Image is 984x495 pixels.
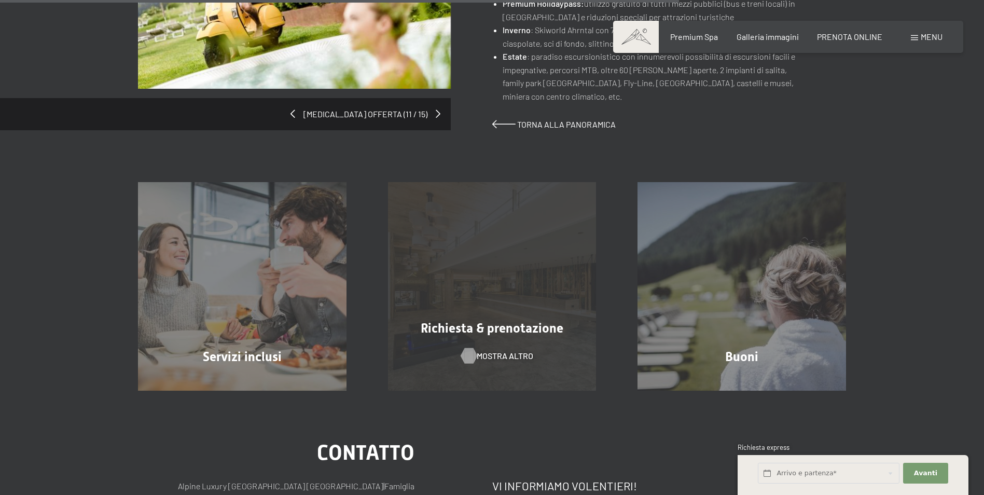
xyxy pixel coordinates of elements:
[921,32,943,42] span: Menu
[203,349,282,364] span: Servizi inclusi
[383,481,384,491] span: |
[914,469,937,478] span: Avanti
[503,50,805,103] li: : paradiso escursionistico con innumerevoli possibilità di escursioni facili e impegnative, perco...
[503,23,805,50] li: : Skiworld Ahrntal con 73 chilometri di piste (discesa fino all'hotel), ciaspolate, sci di fondo,...
[503,51,527,61] strong: Estate
[317,441,414,465] span: Contatto
[817,32,882,42] a: PRENOTA ONLINE
[670,32,718,42] a: Premium Spa
[367,182,617,391] a: Wellness Weekend -10% Richiesta & prenotazione mostra altro
[492,479,637,492] span: Vi informiamo volentieri!
[617,182,867,391] a: [Translate to Italienisch:] Buoni
[421,321,563,336] span: Richiesta & prenotazione
[503,25,531,35] strong: Inverno
[492,119,616,129] a: Torna alla panoramica
[725,349,758,364] span: Buoni
[737,32,799,42] a: Galleria immagini
[477,350,533,362] span: mostra altro
[117,182,367,391] a: Wellness Weekend -10% Servizi inclusi
[903,463,948,484] button: Avanti
[517,119,616,129] span: Torna alla panoramica
[738,443,789,451] span: Richiesta express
